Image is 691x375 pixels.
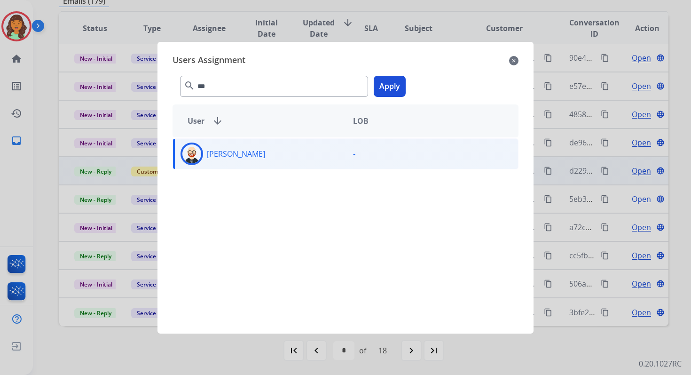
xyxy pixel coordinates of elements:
[207,148,265,160] p: [PERSON_NAME]
[353,148,355,160] p: -
[509,55,518,66] mat-icon: close
[184,80,195,91] mat-icon: search
[173,53,245,68] span: Users Assignment
[374,76,406,97] button: Apply
[180,115,345,127] div: User
[353,115,369,127] span: LOB
[212,115,223,127] mat-icon: arrow_downward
